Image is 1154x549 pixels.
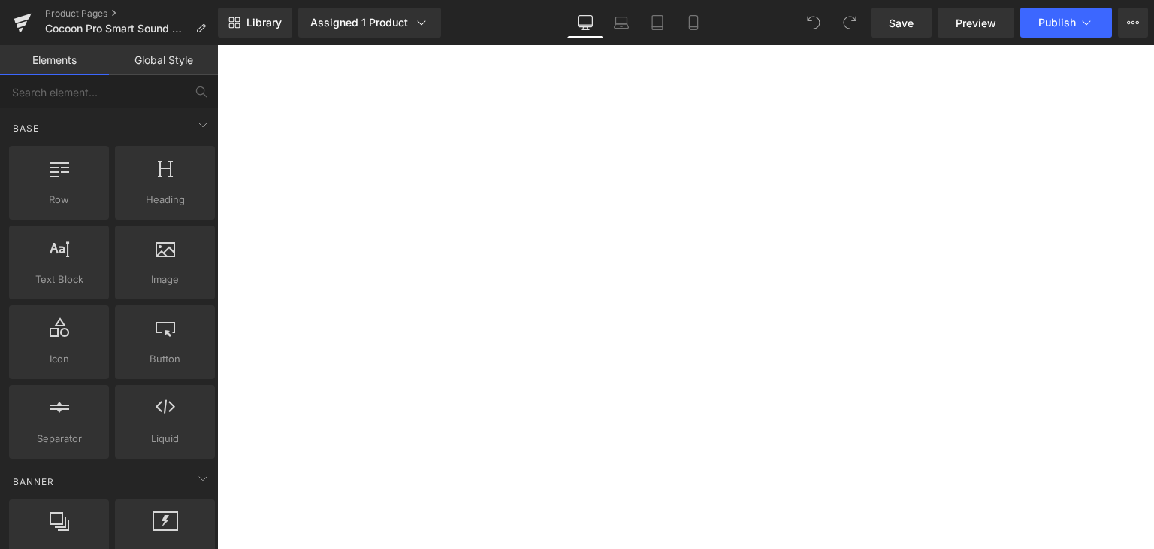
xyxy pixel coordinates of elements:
[310,15,429,30] div: Assigned 1 Product
[11,121,41,135] span: Base
[14,192,104,208] span: Row
[603,8,639,38] a: Laptop
[1038,17,1076,29] span: Publish
[1118,8,1148,38] button: More
[1020,8,1112,38] button: Publish
[119,192,210,208] span: Heading
[567,8,603,38] a: Desktop
[45,23,189,35] span: Cocoon Pro Smart Sound Machine
[956,15,996,31] span: Preview
[14,431,104,447] span: Separator
[109,45,218,75] a: Global Style
[675,8,711,38] a: Mobile
[835,8,865,38] button: Redo
[14,271,104,287] span: Text Block
[799,8,829,38] button: Undo
[11,475,56,489] span: Banner
[889,15,914,31] span: Save
[14,351,104,367] span: Icon
[1103,498,1139,534] iframe: Intercom live chat
[119,351,210,367] span: Button
[246,16,282,29] span: Library
[119,271,210,287] span: Image
[45,8,218,20] a: Product Pages
[218,8,292,38] a: New Library
[938,8,1014,38] a: Preview
[639,8,675,38] a: Tablet
[119,431,210,447] span: Liquid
